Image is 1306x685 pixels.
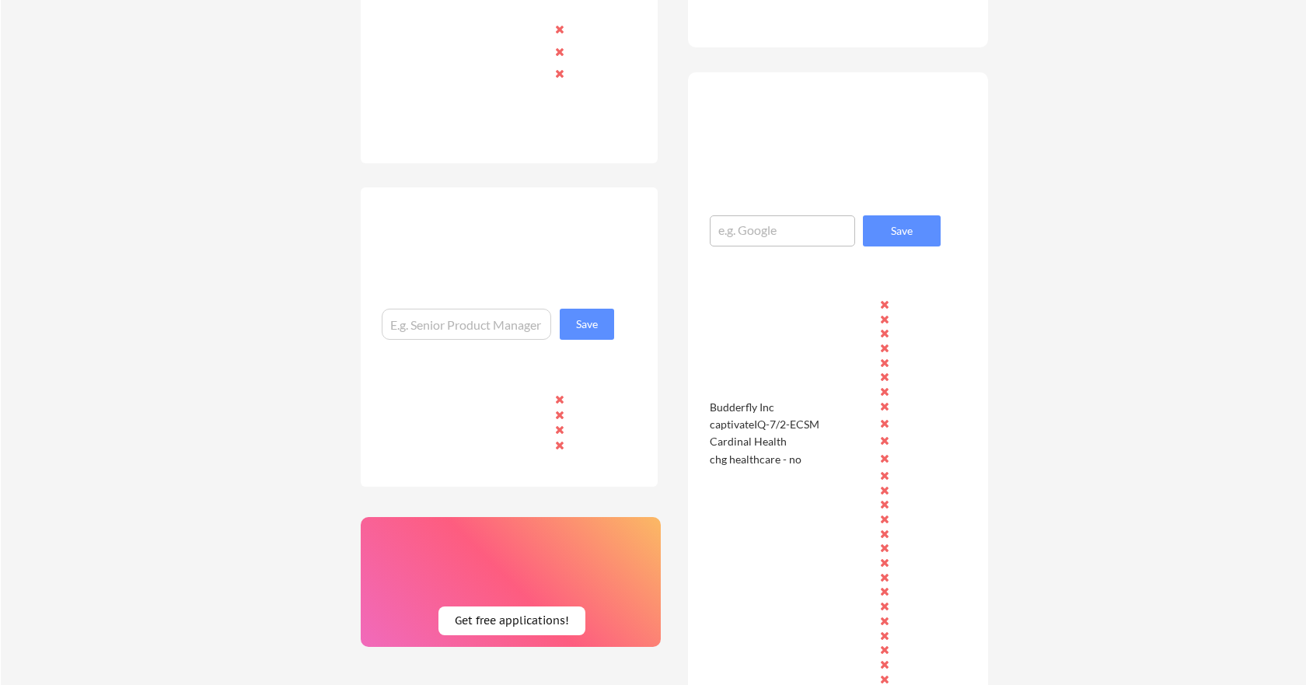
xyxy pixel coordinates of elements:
div: Budderfly Inc [710,400,874,415]
div: chg healthcare - no [710,452,874,467]
input: E.g. Senior Product Manager [382,309,551,340]
button: Save [863,215,941,246]
div: Cardinal Health [710,434,874,449]
button: Get free applications! [438,606,585,635]
div: captivateIQ-7/2-ECSM [710,417,874,432]
button: Save [560,309,614,340]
